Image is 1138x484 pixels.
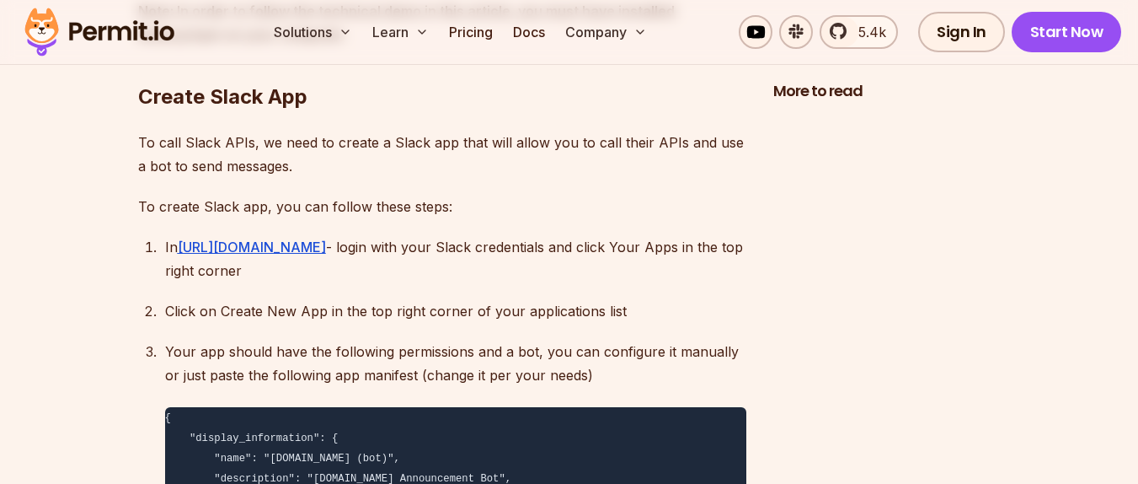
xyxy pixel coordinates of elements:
[138,131,746,178] p: To call Slack APIs, we need to create a Slack app that will allow you to call their APIs and use ...
[267,15,359,49] button: Solutions
[506,15,552,49] a: Docs
[918,12,1005,52] a: Sign In
[1012,12,1122,52] a: Start Now
[366,15,435,49] button: Learn
[138,195,746,218] p: To create Slack app, you can follow these steps:
[165,340,746,387] p: Your app should have the following permissions and a bot, you can configure it manually or just p...
[558,15,654,49] button: Company
[17,3,182,61] img: Permit logo
[165,235,746,282] p: In - login with your Slack credentials and click Your Apps in the top right corner
[820,15,898,49] a: 5.4k
[773,81,1001,102] h2: More to read
[848,22,886,42] span: 5.4k
[165,299,746,323] p: Click on Create New App in the top right corner of your applications list
[178,239,326,255] a: [URL][DOMAIN_NAME]
[442,15,500,49] a: Pricing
